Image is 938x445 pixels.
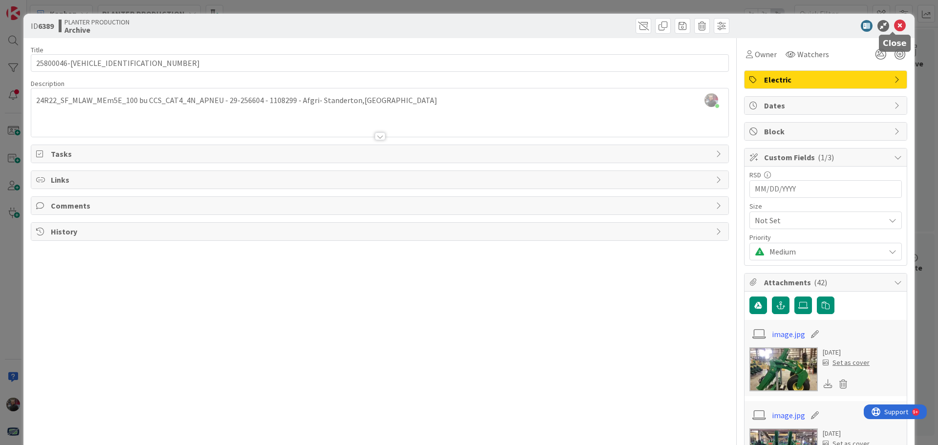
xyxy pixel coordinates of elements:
a: image.jpg [772,409,805,421]
div: Size [749,203,902,210]
div: [DATE] [823,347,870,358]
span: ( 1/3 ) [818,152,834,162]
div: Set as cover [823,358,870,368]
span: ( 42 ) [814,277,827,287]
span: Watchers [797,48,829,60]
input: MM/DD/YYYY [755,181,896,197]
span: PLANTER PRODUCTION [64,18,129,26]
span: Links [51,174,711,186]
div: Priority [749,234,902,241]
p: 24R22_SF_MLAW_MEm5E_100 bu CCS_CAT4_4N_APNEU - 29-256604 - 1108299 - Afgri- Standerton,[GEOGRAPHI... [36,95,724,106]
div: RSD [749,171,902,178]
span: Custom Fields [764,151,889,163]
div: [DATE] [823,428,870,439]
span: Support [21,1,44,13]
label: Title [31,45,43,54]
span: Owner [755,48,777,60]
span: Not Set [755,213,880,227]
span: Description [31,79,64,88]
span: History [51,226,711,237]
span: ID [31,20,54,32]
b: Archive [64,26,129,34]
span: Electric [764,74,889,85]
span: Dates [764,100,889,111]
b: 6389 [38,21,54,31]
img: cAarJfnbqud2aFXZZwJeSPJXAR6xMejm.jpg [704,93,718,107]
span: Tasks [51,148,711,160]
span: Attachments [764,276,889,288]
div: 9+ [49,4,54,12]
span: Medium [769,245,880,258]
input: type card name here... [31,54,729,72]
div: Download [823,378,833,390]
a: image.jpg [772,328,805,340]
span: Comments [51,200,711,212]
h5: Close [883,39,907,48]
span: Block [764,126,889,137]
